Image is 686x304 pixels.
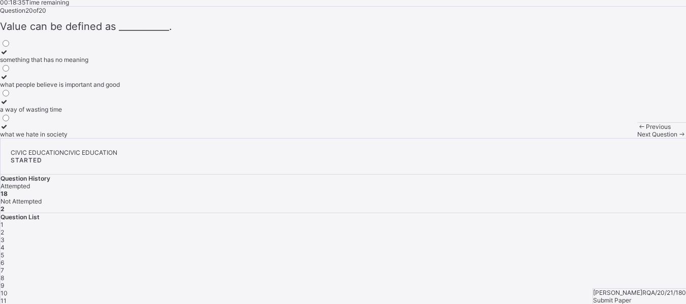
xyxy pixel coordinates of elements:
[1,244,5,251] span: 4
[64,149,117,156] span: CIVIC EDUCATION
[1,259,4,266] span: 6
[646,123,671,130] span: Previous
[1,213,40,221] span: Question List
[1,228,4,236] span: 2
[1,274,4,282] span: 8
[1,282,4,289] span: 9
[593,296,631,304] span: Submit Paper
[1,182,30,190] span: Attempted
[1,266,4,274] span: 7
[642,289,686,296] span: RQA/20/21/180
[1,289,8,297] span: 10
[1,205,5,213] b: 2
[11,156,42,164] span: STARTED
[1,236,5,244] span: 3
[1,190,8,197] b: 18
[637,130,677,138] span: Next Question
[1,251,4,259] span: 5
[1,197,42,205] span: Not Attempted
[11,149,64,156] span: CIVIC EDUCATION
[1,221,4,228] span: 1
[593,289,642,296] span: [PERSON_NAME]
[1,175,50,182] span: Question History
